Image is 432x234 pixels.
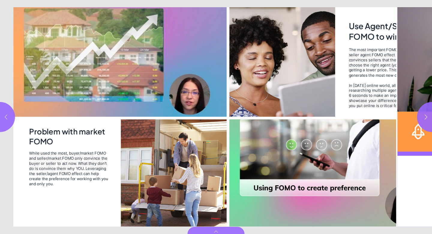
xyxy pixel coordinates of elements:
div: The most important FOMO effect is the seller agent FOMO effect which convinces sellers that they ... [349,47,426,78]
h2: Problem with market FOMO [29,127,110,147]
section: Page 4 [12,7,228,227]
h2: Use Agent/Seller FOMO to win more [349,21,427,43]
span: While used the most, buyer/market FOMO and seller/market FOMO only convince the buyer or seller t... [29,151,109,186]
div: In [DATE] online world, all leads are researching multiple agents. You get only 6 seconds to make... [349,83,426,113]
